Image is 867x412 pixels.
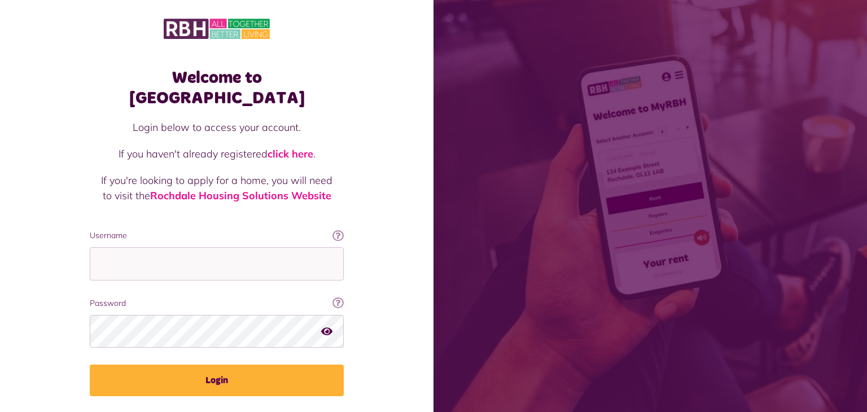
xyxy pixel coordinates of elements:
a: click here [268,147,313,160]
img: MyRBH [164,17,270,41]
label: Password [90,297,344,309]
p: Login below to access your account. [101,120,332,135]
a: Rochdale Housing Solutions Website [150,189,331,202]
button: Login [90,365,344,396]
p: If you haven't already registered . [101,146,332,161]
p: If you're looking to apply for a home, you will need to visit the [101,173,332,203]
label: Username [90,230,344,242]
h1: Welcome to [GEOGRAPHIC_DATA] [90,68,344,108]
